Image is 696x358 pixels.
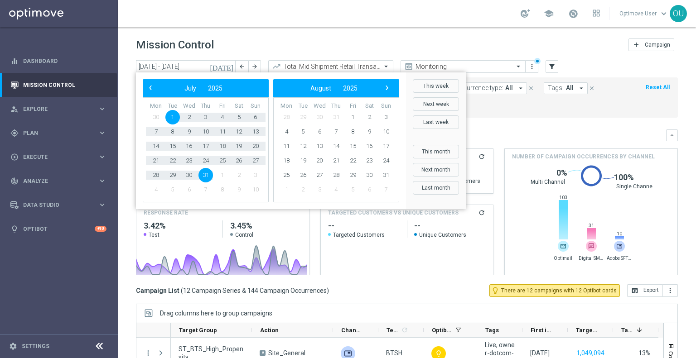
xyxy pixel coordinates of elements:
div: +10 [95,226,106,232]
div: Explore [10,105,98,113]
span: Number of campaign occurrences by channel [512,153,655,161]
span: 3 [312,182,327,197]
th: weekday [377,102,394,110]
i: lightbulb_outline [491,286,499,295]
span: Calculate column [400,325,408,335]
h4: TARGETED CUSTOMERS VS UNIQUE CUSTOMERS [328,209,459,217]
span: 1 [279,182,294,197]
div: Execute [10,153,98,161]
span: Action [260,327,279,334]
div: Optibot [10,217,106,241]
input: Select date range [136,60,236,73]
i: keyboard_arrow_right [98,177,106,185]
span: 24 [198,153,213,168]
th: weekday [164,102,181,110]
button: add Campaign [628,38,674,51]
span: Targeted Response Rate [621,327,633,334]
span: 1 [215,168,230,182]
i: keyboard_arrow_right [98,200,106,209]
span: 13% [638,349,651,357]
button: Mission Control [10,81,107,89]
span: 8 [346,124,360,139]
span: Single Channel [616,183,654,190]
i: arrow_forward [251,63,258,70]
span: 16 [362,139,377,153]
span: 30 [312,110,327,124]
span: 12 [232,124,246,139]
span: ( [181,286,183,295]
span: keyboard_arrow_down [659,9,669,19]
span: Site_General [268,349,305,357]
span: school [544,9,554,19]
span: 30 [149,110,163,124]
div: Dashboard [10,49,106,73]
span: 6 [362,182,377,197]
span: 20 [248,139,263,153]
th: weekday [361,102,378,110]
span: 18 [215,139,230,153]
div: There are unsaved changes [534,58,541,64]
a: Optimove Userkeyboard_arrow_down [619,7,670,20]
span: 2 [182,110,196,124]
button: close [527,83,535,93]
i: person_search [10,105,19,113]
ng-select: Monitoring [401,60,526,73]
span: 28 [149,168,163,182]
span: 10 [379,124,393,139]
span: 14 [149,139,163,153]
h4: Response Rate [144,209,188,217]
span: 5 [165,182,180,197]
button: This month [413,145,459,158]
span: Digital SMS marketing [579,255,604,261]
h2: 3.42% [144,220,215,231]
span: There are 12 campaigns with 12 Optibot cards [501,286,617,295]
i: arrow_back [239,63,245,70]
span: 13 [248,124,263,139]
span: 10 [614,231,624,237]
span: 14 [329,139,343,153]
i: refresh [401,326,408,334]
span: 0% [556,167,567,178]
span: 25 [215,153,230,168]
div: Mission Control [10,73,106,97]
span: Adobe SFTP Prod [607,255,632,261]
button: arrow_back [236,60,248,73]
span: 1 [346,110,360,124]
span: 7 [379,182,393,197]
span: 22 [346,153,360,168]
span: 28 [329,168,343,182]
div: person_search Explore keyboard_arrow_right [10,105,107,113]
i: gps_fixed [10,129,19,137]
div: Row Groups [160,310,272,317]
span: 23 [182,153,196,168]
button: ‹ [145,82,157,94]
span: 17 [379,139,393,153]
i: lightbulb_outline [435,350,442,357]
span: Tags: [548,84,564,92]
span: 29 [165,168,180,182]
span: Test [149,231,159,239]
span: 13 [312,139,327,153]
span: 9 [182,124,196,139]
button: lightbulb Optibot +10 [10,225,107,233]
span: Tags [485,327,499,334]
a: Dashboard [23,49,106,73]
span: 25 [279,168,294,182]
span: Targeted Customers [576,327,598,334]
button: play_circle_outline Execute keyboard_arrow_right [10,153,107,161]
div: Data Studio [10,201,98,209]
span: 19 [296,153,310,168]
span: BTSH [386,349,402,357]
span: 18 [279,153,294,168]
bs-daterangepicker-container: calendar [136,72,466,209]
span: 5 [346,182,360,197]
span: ‹ [145,82,156,94]
span: 26 [232,153,246,168]
span: 2 [232,168,246,182]
button: Next month [413,163,459,177]
button: [DATE] [208,60,236,74]
i: refresh [478,153,485,160]
button: arrow_forward [248,60,261,73]
span: 3 [198,110,213,124]
span: 5 [296,124,310,139]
